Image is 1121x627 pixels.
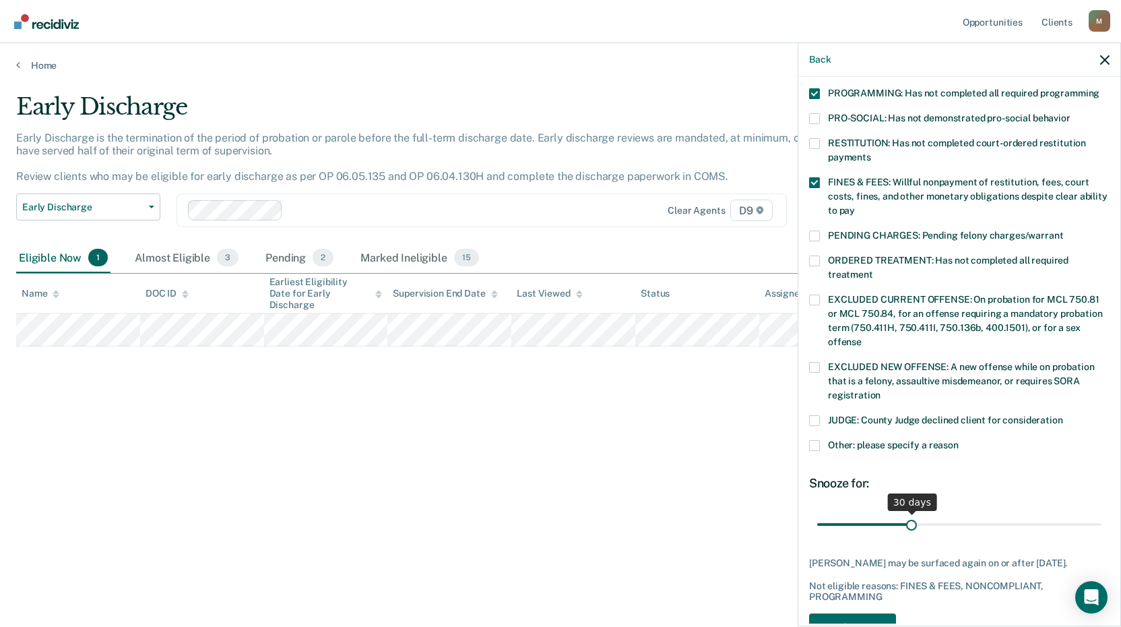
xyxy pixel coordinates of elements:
[132,243,241,273] div: Almost Eligible
[393,288,497,299] div: Supervision End Date
[217,249,238,266] span: 3
[809,558,1110,569] div: [PERSON_NAME] may be surfaced again on or after [DATE].
[765,288,828,299] div: Assigned to
[828,88,1099,98] span: PROGRAMMING: Has not completed all required programming
[1089,10,1110,32] button: Profile dropdown button
[358,243,481,273] div: Marked Ineligible
[828,361,1094,400] span: EXCLUDED NEW OFFENSE: A new offense while on probation that is a felony, assaultive misdemeanor, ...
[22,288,59,299] div: Name
[88,249,108,266] span: 1
[828,177,1108,216] span: FINES & FEES: Willful nonpayment of restitution, fees, court costs, fines, and other monetary obl...
[263,243,336,273] div: Pending
[828,440,959,450] span: Other: please specify a reason
[16,243,110,273] div: Eligible Now
[269,276,383,310] div: Earliest Eligibility Date for Early Discharge
[809,476,1110,491] div: Snooze for:
[16,59,1105,71] a: Home
[828,294,1102,347] span: EXCLUDED CURRENT OFFENSE: On probation for MCL 750.81 or MCL 750.84, for an offense requiring a m...
[809,54,831,65] button: Back
[828,138,1086,162] span: RESTITUTION: Has not completed court-ordered restitution payments
[1075,581,1108,614] div: Open Intercom Messenger
[454,249,479,266] span: 15
[828,415,1063,425] span: JUDGE: County Judge declined client for consideration
[828,113,1070,123] span: PRO-SOCIAL: Has not demonstrated pro-social behavior
[730,200,773,221] span: D9
[517,288,582,299] div: Last Viewed
[828,255,1068,280] span: ORDERED TREATMENT: Has not completed all required treatment
[16,93,857,131] div: Early Discharge
[14,14,79,29] img: Recidiviz
[1089,10,1110,32] div: M
[668,205,725,216] div: Clear agents
[888,494,937,511] div: 30 days
[641,288,670,299] div: Status
[16,131,853,183] p: Early Discharge is the termination of the period of probation or parole before the full-term disc...
[22,202,143,213] span: Early Discharge
[313,249,333,266] span: 2
[828,230,1063,241] span: PENDING CHARGES: Pending felony charges/warrant
[809,580,1110,603] div: Not eligible reasons: FINES & FEES, NONCOMPLIANT, PROGRAMMING
[146,288,189,299] div: DOC ID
